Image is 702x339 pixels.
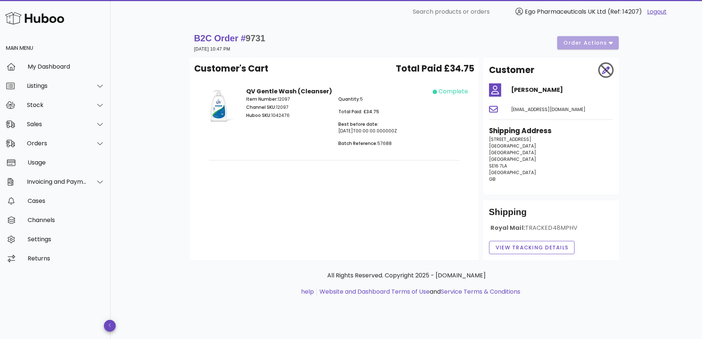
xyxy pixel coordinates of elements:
[194,62,268,75] span: Customer's Cart
[27,178,87,185] div: Invoicing and Payments
[647,7,667,16] a: Logout
[338,121,422,134] p: [DATE]T00:00:00.000000Z
[441,287,520,296] a: Service Terms & Conditions
[194,46,230,52] small: [DATE] 10:47 PM
[338,121,378,127] span: Best before date:
[396,62,474,75] span: Total Paid £34.75
[28,197,105,204] div: Cases
[338,108,379,115] span: Total Paid: £34.75
[246,87,332,96] strong: QV Gentle Wash (Cleanser)
[495,244,569,252] span: View Tracking details
[338,96,360,102] span: Quantity:
[27,121,87,128] div: Sales
[489,143,536,149] span: [GEOGRAPHIC_DATA]
[319,287,430,296] a: Website and Dashboard Terms of Use
[28,236,105,243] div: Settings
[200,87,237,124] img: Product Image
[489,169,536,176] span: [GEOGRAPHIC_DATA]
[511,86,613,94] h4: [PERSON_NAME]
[525,7,606,16] span: Ego Pharmaceuticals UK Ltd
[246,96,277,102] span: Item Number:
[27,82,87,89] div: Listings
[28,159,105,166] div: Usage
[338,140,377,146] span: Batch Reference:
[489,63,534,77] h2: Customer
[246,104,276,110] span: Channel SKU:
[28,63,105,70] div: My Dashboard
[28,255,105,262] div: Returns
[246,33,265,43] span: 9731
[338,140,422,147] p: 57688
[28,217,105,224] div: Channels
[489,206,613,224] div: Shipping
[525,224,578,232] span: TRACKED48MPHV
[489,136,531,142] span: [STREET_ADDRESS]
[301,287,314,296] a: help
[27,140,87,147] div: Orders
[489,241,575,254] button: View Tracking details
[489,156,536,162] span: [GEOGRAPHIC_DATA]
[246,96,330,103] p: 12097
[317,287,520,296] li: and
[439,87,468,96] div: complete
[196,271,617,280] p: All Rights Reserved. Copyright 2025 - [DOMAIN_NAME]
[489,176,496,182] span: GB
[5,10,64,26] img: Huboo Logo
[511,106,586,113] span: [EMAIL_ADDRESS][DOMAIN_NAME]
[489,126,613,136] h3: Shipping Address
[246,112,330,119] p: 1042476
[338,96,422,103] p: 5
[27,101,87,108] div: Stock
[608,7,642,16] span: (Ref: 14207)
[246,104,330,111] p: 12097
[246,112,271,118] span: Huboo SKU:
[194,33,265,43] strong: B2C Order #
[489,163,507,169] span: SE16 7LA
[489,149,536,156] span: [GEOGRAPHIC_DATA]
[489,224,613,238] div: Royal Mail:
